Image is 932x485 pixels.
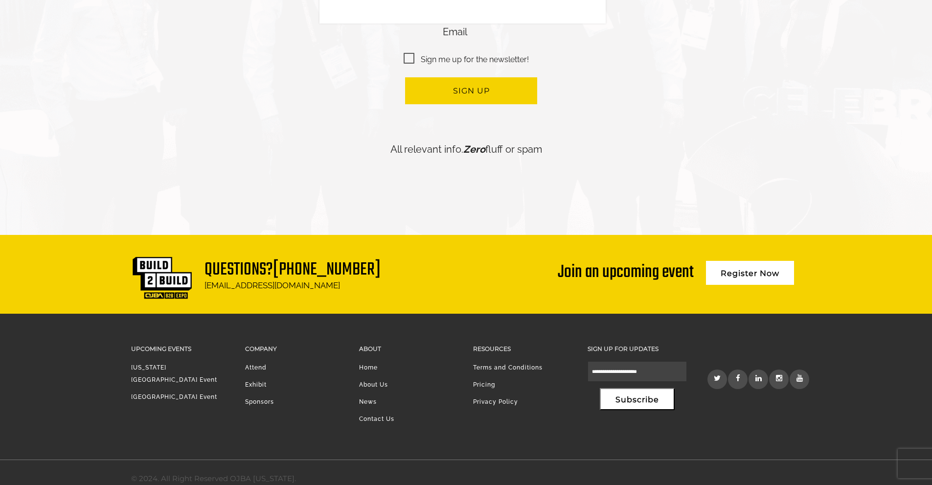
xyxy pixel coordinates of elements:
a: Register Now [706,261,794,285]
a: About Us [359,381,388,388]
h1: Questions? [205,261,381,278]
label: Email [443,26,467,38]
button: Subscribe [600,388,675,410]
h3: Upcoming Events [131,343,230,354]
div: © 2024. All Right Reserved OJBA [US_STATE]. [131,472,296,485]
a: [EMAIL_ADDRESS][DOMAIN_NAME] [205,280,340,290]
a: Exhibit [245,381,267,388]
h3: About [359,343,458,354]
a: [PHONE_NUMBER] [273,256,381,284]
em: Zero [463,143,485,155]
span: Sign me up for the newsletter! [404,53,529,66]
h3: Sign up for updates [588,343,687,354]
p: All relevant info. fluff or spam [131,141,801,158]
a: Contact Us [359,416,394,422]
a: [GEOGRAPHIC_DATA] Event [131,393,217,400]
a: Terms and Conditions [473,364,543,371]
a: Privacy Policy [473,398,518,405]
a: Attend [245,364,267,371]
a: Sponsors [245,398,274,405]
div: Join an upcoming event [558,256,694,281]
h3: Company [245,343,344,354]
h3: Resources [473,343,572,354]
button: Sign up [405,77,537,104]
a: Pricing [473,381,495,388]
